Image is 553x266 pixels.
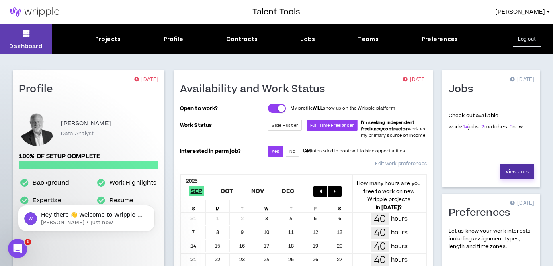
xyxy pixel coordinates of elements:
[280,186,296,196] span: Dec
[249,186,266,196] span: Nov
[303,148,405,154] p: I interested in contract to hire opportunities
[289,148,295,154] span: No
[8,239,27,258] iframe: Intercom live chat
[449,227,534,251] p: Let us know your work interests including assignment types, length and time zones.
[19,83,59,96] h1: Profile
[180,83,331,96] h1: Availability and Work Status
[313,105,323,111] strong: WILL
[303,200,328,212] div: F
[180,105,262,112] p: Open to work?
[61,130,94,137] p: Data Analyst
[272,122,298,128] span: Side Hustler
[279,200,303,212] div: T
[181,200,206,212] div: S
[510,123,512,130] a: 0
[449,207,516,219] h1: Preferences
[510,76,534,84] p: [DATE]
[391,215,408,223] p: hours
[481,123,508,130] span: matches.
[109,178,156,188] a: Work Highlights
[254,200,279,212] div: W
[180,146,262,157] p: Interested in perm job?
[291,105,395,112] p: My profile show up on the Wripple platform
[481,123,484,130] a: 2
[33,178,69,188] a: Background
[358,35,379,43] div: Teams
[301,35,315,43] div: Jobs
[19,110,55,146] div: Kelly N.
[422,35,458,43] div: Preferences
[9,42,43,51] p: Dashboard
[352,179,425,211] p: How many hours are you free to work on new Wripple projects in
[180,120,262,131] p: Work Status
[449,112,523,130] p: Check out available work:
[186,177,198,185] b: 2025
[304,148,311,154] strong: AM
[449,83,479,96] h1: Jobs
[164,35,183,43] div: Profile
[206,200,230,212] div: M
[510,123,523,130] span: new
[95,35,121,43] div: Projects
[328,200,352,212] div: S
[463,123,480,130] span: jobs.
[513,32,541,47] button: Log out
[25,239,31,245] span: 1
[381,204,402,211] b: [DATE] ?
[19,152,158,161] p: 100% of setup complete
[391,256,408,264] p: hours
[500,164,534,179] a: View Jobs
[361,120,414,132] b: I'm seeking independent freelance/contractor
[403,76,427,84] p: [DATE]
[495,8,545,16] span: [PERSON_NAME]
[252,6,300,18] h3: Talent Tools
[391,242,408,251] p: hours
[510,199,534,207] p: [DATE]
[375,157,426,171] a: Edit work preferences
[219,186,235,196] span: Oct
[463,123,468,130] a: 14
[61,119,111,128] p: [PERSON_NAME]
[6,188,167,244] iframe: Intercom notifications message
[226,35,258,43] div: Contracts
[134,76,158,84] p: [DATE]
[272,148,279,154] span: Yes
[391,228,408,237] p: hours
[361,120,425,138] span: work as my primary source of income
[230,200,254,212] div: T
[189,186,204,196] span: Sep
